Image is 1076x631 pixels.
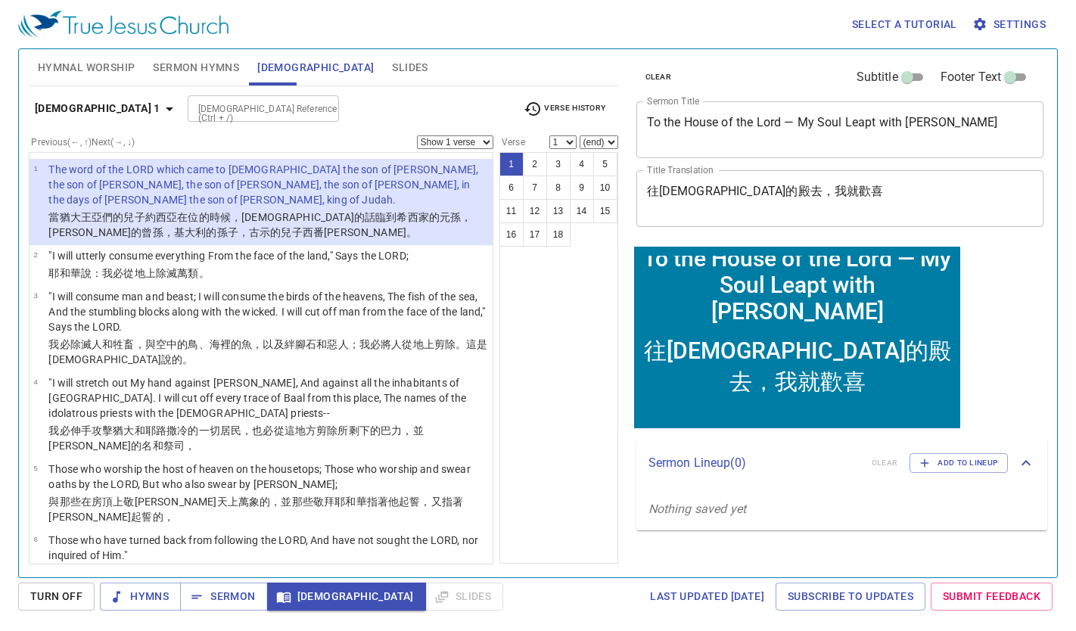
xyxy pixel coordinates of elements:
wh526: 的兒子 [48,211,471,238]
span: Select a tutorial [852,15,957,34]
p: The word of the LORD which came to [DEMOGRAPHIC_DATA] the son of [PERSON_NAME], the son of [PERSO... [48,162,488,207]
button: Sermon [180,583,267,611]
textarea: 往[DEMOGRAPHIC_DATA]的殿去，我就歡喜 [647,184,1034,213]
wh2977: 在位的時候 [48,211,471,238]
button: Hymns [100,583,181,611]
button: 9 [570,176,594,200]
textarea: To the House of the Lord — My Soul Leapt with [PERSON_NAME] [647,115,1034,144]
wh4428: 起誓 [131,511,174,523]
wh3548: ， [185,440,195,452]
wh1709: ，以及絆腳石 [48,338,487,365]
button: 1 [499,152,524,176]
wh3063: 和耶路撒冷 [48,424,423,452]
button: Settings [969,11,1052,39]
wh6846: 。 [406,226,417,238]
wh7812: 天 [48,496,463,523]
wh568: 的曾孫，基大利 [131,226,417,238]
p: "I will consume man and beast; I will consume the birds of the heavens, The fish of the sea, And ... [48,289,488,334]
wh1436: 的孫子，古示 [206,226,417,238]
span: [DEMOGRAPHIC_DATA] [257,58,374,77]
span: 3 [33,291,37,300]
wh3570: 的兒子 [270,226,417,238]
button: 5 [593,152,617,176]
wh120: 和牲畜 [48,338,487,365]
button: 3 [546,152,571,176]
wh3027: 攻擊猶大 [48,424,423,452]
button: 15 [593,199,617,223]
wh5775: 、海 [48,338,487,365]
a: Subscribe to Updates [776,583,925,611]
span: Hymns [112,587,169,606]
span: 2 [33,250,37,259]
button: 10 [593,176,617,200]
span: 5 [33,464,37,472]
p: 耶和華 [48,266,409,281]
wh3117: ，[DEMOGRAPHIC_DATA] [48,211,471,238]
span: 6 [33,535,37,543]
wh5186: 手 [48,424,423,452]
wh1406: 上敬[PERSON_NAME] [48,496,463,523]
wh8064: 的鳥 [48,338,487,365]
button: 7 [523,176,547,200]
wh5002: ：我必從地 [92,267,210,279]
wh929: ，與空中 [48,338,487,365]
p: 與那些在房頂 [48,494,488,524]
span: Turn Off [30,587,82,606]
label: Previous (←, ↑) Next (→, ↓) [31,138,135,147]
span: Subtitle [857,68,898,86]
img: True Jesus Church [18,11,229,38]
span: Verse History [524,100,605,118]
button: 17 [523,222,547,247]
wh3068: 說 [161,353,193,365]
span: 1 [33,164,37,173]
button: 14 [570,199,594,223]
wh3649: 的名 [131,440,195,452]
wh1121: 約西亞 [48,211,471,238]
p: "I will utterly consume everything From the face of the land," Says the LORD; [48,248,409,263]
span: Add to Lineup [919,456,998,470]
button: 8 [546,176,571,200]
span: Footer Text [941,68,1002,86]
input: Type Bible Reference [192,100,309,117]
button: [DEMOGRAPHIC_DATA] 1 [29,95,185,123]
wh5486: 萬類。 [177,267,209,279]
button: Verse History [515,98,614,120]
button: Select a tutorial [846,11,963,39]
button: Add to Lineup [910,453,1008,473]
wh3063: 王 [48,211,471,238]
b: [DEMOGRAPHIC_DATA] 1 [35,99,160,118]
span: clear [645,70,672,84]
iframe: from-child [630,243,964,432]
span: Submit Feedback [943,587,1040,606]
button: [DEMOGRAPHIC_DATA] [267,583,426,611]
wh8034: 和祭司 [153,440,196,452]
wh3389: 的一切居民 [48,424,423,452]
wh1121: 西番[PERSON_NAME] [303,226,417,238]
button: 4 [570,152,594,176]
span: Settings [975,15,1046,34]
p: Those who have turned back from following the LORD, And have not sought the LORD, nor inquired of... [48,533,488,563]
span: [DEMOGRAPHIC_DATA] [279,587,414,606]
wh5486: 人 [48,338,487,365]
wh4428: 亞們 [48,211,471,238]
wh8064: 上萬象 [48,496,463,523]
button: 12 [523,199,547,223]
button: 2 [523,152,547,176]
button: 18 [546,222,571,247]
wh5002: 的。 [172,353,193,365]
span: Sermon Hymns [153,58,239,77]
span: Sermon [192,587,255,606]
button: Turn Off [18,583,95,611]
span: Hymnal Worship [38,58,135,77]
i: Nothing saved yet [648,502,747,516]
wh7650: 的， [153,511,174,523]
button: clear [636,68,681,86]
span: Subscribe to Updates [788,587,913,606]
p: 我必伸 [48,423,488,453]
wh127: 上除滅 [145,267,210,279]
button: 16 [499,222,524,247]
p: 當猶大 [48,210,488,240]
button: 11 [499,199,524,223]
